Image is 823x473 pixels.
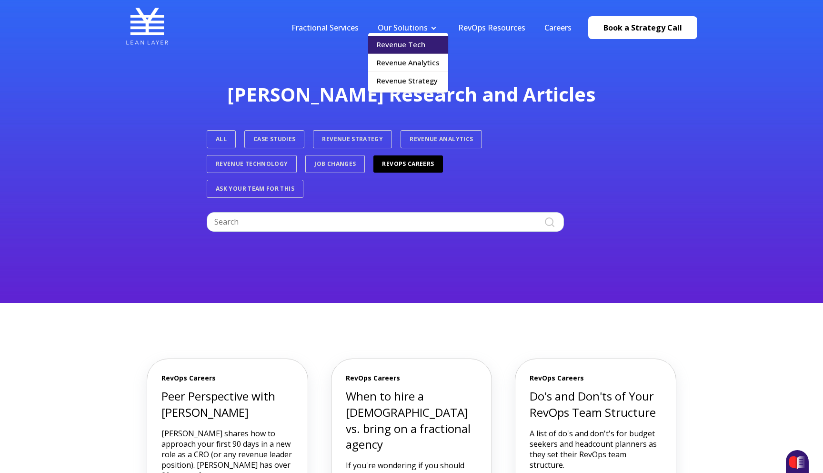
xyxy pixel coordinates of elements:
a: Book a Strategy Call [588,16,697,39]
a: Revenue Technology [207,155,297,173]
a: Case Studies [244,130,304,148]
a: Revenue Analytics [401,130,482,148]
input: Search [207,212,564,231]
a: Revenue Tech [368,36,448,53]
div: Navigation Menu [282,22,581,33]
a: Peer Perspective with [PERSON_NAME] [161,388,275,420]
a: Do's and Don'ts of Your RevOps Team Structure [530,388,656,420]
a: Revenue Strategy [368,72,448,90]
a: RevOps Careers [373,155,442,173]
a: Revenue Strategy [313,130,392,148]
a: Ask Your Team For This [207,180,303,198]
a: Careers [544,22,572,33]
a: Fractional Services [291,22,359,33]
a: Our Solutions [378,22,428,33]
p: A list of do's and don't's for budget seekers and headcount planners as they set their RevOps tea... [530,428,662,470]
a: When to hire a [DEMOGRAPHIC_DATA] vs. bring on a fractional agency [346,388,471,452]
a: RevOps Resources [458,22,525,33]
a: Job Changes [305,155,365,173]
span: RevOps Careers [346,373,478,383]
a: ALL [207,130,236,148]
span: RevOps Careers [161,373,293,383]
span: [PERSON_NAME] Research and Articles [227,81,596,107]
span: RevOps Careers [530,373,662,383]
a: Revenue Analytics [368,54,448,72]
